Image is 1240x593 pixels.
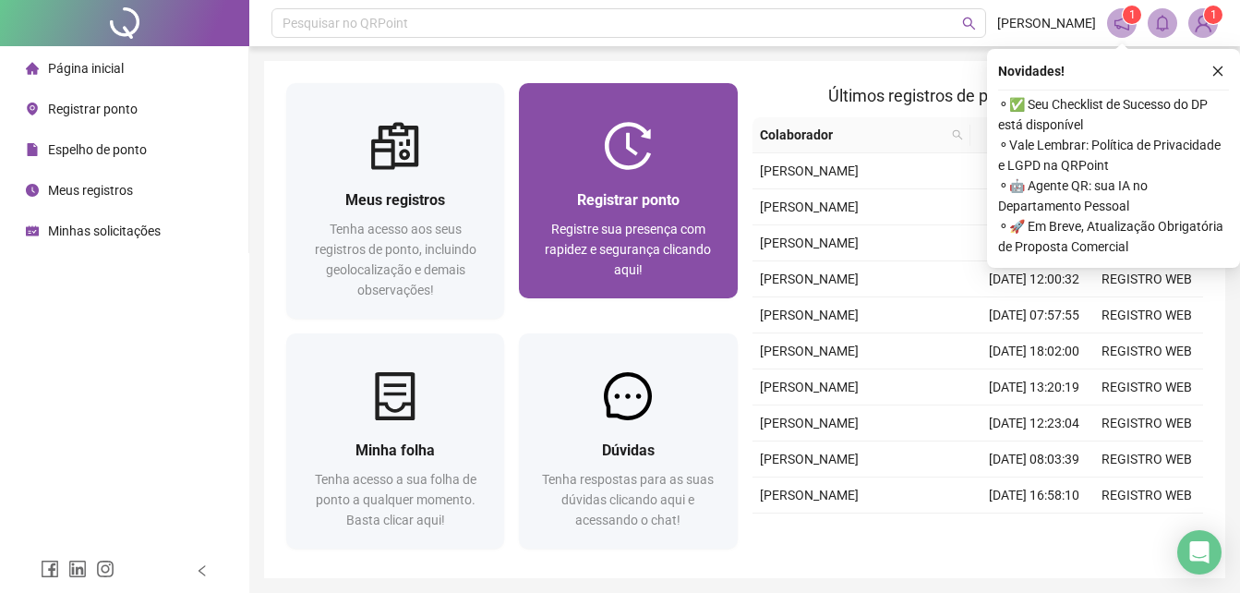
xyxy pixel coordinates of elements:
[978,125,1057,145] span: Data/Hora
[26,224,39,237] span: schedule
[998,175,1229,216] span: ⚬ 🤖 Agente QR: sua IA no Departamento Pessoal
[978,514,1090,550] td: [DATE] 12:01:28
[355,442,435,459] span: Minha folha
[48,142,147,157] span: Espelho de ponto
[545,222,711,277] span: Registre sua presença com rapidez e segurança clicando aqui!
[828,86,1126,105] span: Últimos registros de ponto sincronizados
[1129,8,1136,21] span: 1
[1211,65,1224,78] span: close
[1090,297,1203,333] td: REGISTRO WEB
[997,13,1096,33] span: [PERSON_NAME]
[998,61,1065,81] span: Novidades !
[315,472,476,527] span: Tenha acesso a sua folha de ponto a qualquer momento. Basta clicar aqui!
[760,308,859,322] span: [PERSON_NAME]
[1090,333,1203,369] td: REGISTRO WEB
[602,442,655,459] span: Dúvidas
[26,62,39,75] span: home
[577,191,680,209] span: Registrar ponto
[962,17,976,30] span: search
[41,560,59,578] span: facebook
[542,472,714,527] span: Tenha respostas para as suas dúvidas clicando aqui e acessando o chat!
[1090,478,1203,514] td: REGISTRO WEB
[1204,6,1222,24] sup: Atualize o seu contato no menu Meus Dados
[196,564,209,577] span: left
[26,103,39,115] span: environment
[345,191,445,209] span: Meus registros
[1090,514,1203,550] td: REGISTRO WEB
[998,94,1229,135] span: ⚬ ✅ Seu Checklist de Sucesso do DP está disponível
[978,225,1090,261] td: [DATE] 18:12:21
[978,405,1090,442] td: [DATE] 12:23:04
[1114,15,1130,31] span: notification
[978,369,1090,405] td: [DATE] 13:20:19
[760,452,859,466] span: [PERSON_NAME]
[1090,405,1203,442] td: REGISTRO WEB
[998,135,1229,175] span: ⚬ Vale Lembrar: Política de Privacidade e LGPD na QRPoint
[1210,8,1217,21] span: 1
[48,102,138,116] span: Registrar ponto
[519,333,737,549] a: DúvidasTenha respostas para as suas dúvidas clicando aqui e acessando o chat!
[1090,442,1203,478] td: REGISTRO WEB
[760,163,859,178] span: [PERSON_NAME]
[760,344,859,358] span: [PERSON_NAME]
[760,416,859,430] span: [PERSON_NAME]
[48,183,133,198] span: Meus registros
[519,83,737,298] a: Registrar pontoRegistre sua presença com rapidez e segurança clicando aqui!
[1154,15,1171,31] span: bell
[760,272,859,286] span: [PERSON_NAME]
[978,297,1090,333] td: [DATE] 07:57:55
[1189,9,1217,37] img: 85647
[978,478,1090,514] td: [DATE] 16:58:10
[286,83,504,319] a: Meus registrosTenha acesso aos seus registros de ponto, incluindo geolocalização e demais observa...
[978,442,1090,478] td: [DATE] 08:03:39
[978,333,1090,369] td: [DATE] 18:02:00
[96,560,114,578] span: instagram
[952,129,963,140] span: search
[1090,261,1203,297] td: REGISTRO WEB
[26,143,39,156] span: file
[26,184,39,197] span: clock-circle
[760,236,859,250] span: [PERSON_NAME]
[998,216,1229,257] span: ⚬ 🚀 Em Breve, Atualização Obrigatória de Proposta Comercial
[760,125,945,145] span: Colaborador
[978,153,1090,189] td: [DATE] 12:07:39
[760,380,859,394] span: [PERSON_NAME]
[1090,369,1203,405] td: REGISTRO WEB
[970,117,1079,153] th: Data/Hora
[948,121,967,149] span: search
[48,224,161,238] span: Minhas solicitações
[760,488,859,502] span: [PERSON_NAME]
[68,560,87,578] span: linkedin
[978,189,1090,225] td: [DATE] 08:16:45
[48,61,124,76] span: Página inicial
[760,200,859,214] span: [PERSON_NAME]
[978,261,1090,297] td: [DATE] 12:00:32
[286,333,504,549] a: Minha folhaTenha acesso a sua folha de ponto a qualquer momento. Basta clicar aqui!
[1177,530,1222,575] div: Open Intercom Messenger
[1123,6,1141,24] sup: 1
[315,222,476,297] span: Tenha acesso aos seus registros de ponto, incluindo geolocalização e demais observações!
